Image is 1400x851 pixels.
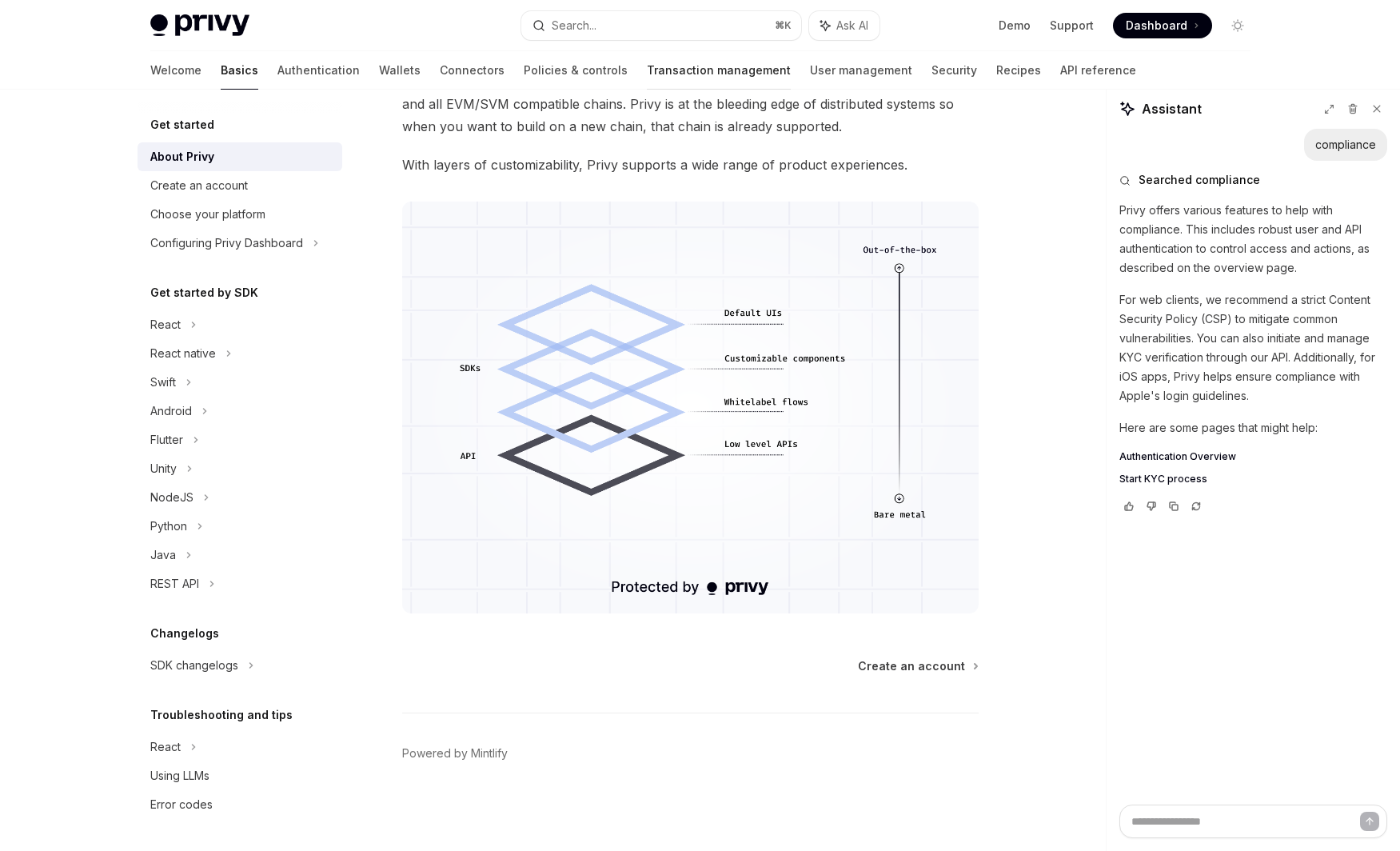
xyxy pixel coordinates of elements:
[150,205,265,224] div: Choose your platform
[150,430,183,449] div: Flutter
[858,658,977,674] a: Create an account
[552,16,596,35] div: Search...
[150,624,219,643] h5: Changelogs
[1119,172,1387,188] button: Searched compliance
[138,171,342,200] a: Create an account
[775,19,792,32] span: ⌘ K
[647,51,791,90] a: Transaction management
[809,11,879,40] button: Ask AI
[150,234,303,253] div: Configuring Privy Dashboard
[1360,812,1379,831] button: Send message
[150,402,192,421] div: Android
[858,658,965,674] span: Create an account
[810,51,912,90] a: User management
[1050,18,1094,34] a: Support
[521,11,801,40] button: Search...⌘K
[150,283,258,302] h5: Get started by SDK
[931,51,977,90] a: Security
[402,48,979,138] span: Privy is compatible with any chain your application operates on. Your application can provision e...
[1142,99,1202,118] span: Assistant
[1119,473,1387,485] a: Start KYC process
[836,18,868,34] span: Ask AI
[379,51,421,90] a: Wallets
[1119,450,1387,463] a: Authentication Overview
[1126,18,1187,34] span: Dashboard
[150,488,193,507] div: NodeJS
[1113,13,1212,38] a: Dashboard
[150,705,293,725] h5: Troubleshooting and tips
[1060,51,1136,90] a: API reference
[150,737,181,757] div: React
[150,315,181,334] div: React
[277,51,360,90] a: Authentication
[996,51,1041,90] a: Recipes
[221,51,258,90] a: Basics
[150,545,176,565] div: Java
[138,200,342,229] a: Choose your platform
[1119,473,1207,485] span: Start KYC process
[440,51,505,90] a: Connectors
[1315,137,1376,153] div: compliance
[138,142,342,171] a: About Privy
[150,766,209,785] div: Using LLMs
[150,344,216,363] div: React native
[1225,13,1250,38] button: Toggle dark mode
[150,147,214,166] div: About Privy
[524,51,628,90] a: Policies & controls
[150,176,248,195] div: Create an account
[1119,418,1387,437] p: Here are some pages that might help:
[150,14,249,37] img: light logo
[138,761,342,790] a: Using LLMs
[150,373,176,392] div: Swift
[150,574,199,593] div: REST API
[150,795,213,814] div: Error codes
[150,51,201,90] a: Welcome
[1119,450,1236,463] span: Authentication Overview
[402,154,979,176] span: With layers of customizability, Privy supports a wide range of product experiences.
[402,202,979,613] img: images/Customization.png
[1119,201,1387,278] p: Privy offers various features to help with compliance. This includes robust user and API authenti...
[150,459,177,478] div: Unity
[402,745,508,761] a: Powered by Mintlify
[999,18,1031,34] a: Demo
[1139,172,1260,188] span: Searched compliance
[150,517,187,536] div: Python
[138,790,342,819] a: Error codes
[150,115,214,134] h5: Get started
[1119,290,1387,406] p: For web clients, we recommend a strict Content Security Policy (CSP) to mitigate common vulnerabi...
[150,656,238,675] div: SDK changelogs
